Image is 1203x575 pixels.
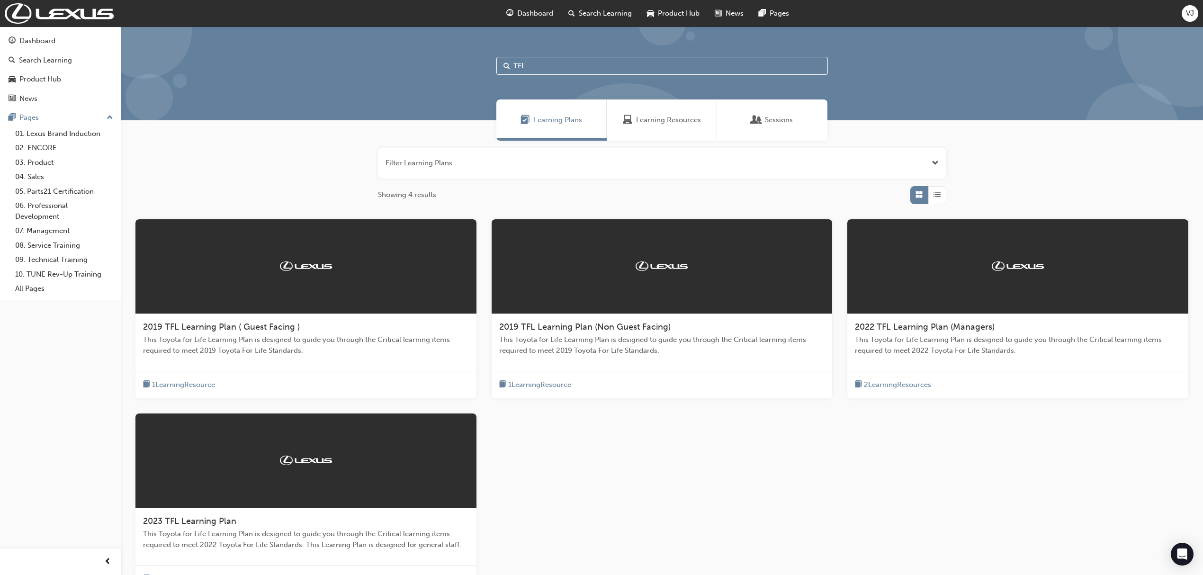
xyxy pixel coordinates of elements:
[503,61,510,72] span: Search
[9,37,16,45] span: guage-icon
[4,109,117,126] button: Pages
[521,115,530,126] span: Learning Plans
[508,379,571,390] span: 1 Learning Resource
[11,126,117,141] a: 01. Lexus Brand Induction
[11,198,117,224] a: 06. Professional Development
[19,112,39,123] div: Pages
[934,189,941,200] span: List
[579,8,632,19] span: Search Learning
[143,379,215,391] button: book-icon1LearningResource
[11,267,117,282] a: 10. TUNE Rev-Up Training
[639,4,707,23] a: car-iconProduct Hub
[717,99,827,141] a: SessionsSessions
[9,56,15,65] span: search-icon
[496,99,607,141] a: Learning PlansLearning Plans
[534,115,582,126] span: Learning Plans
[499,4,561,23] a: guage-iconDashboard
[916,189,923,200] span: Grid
[855,334,1181,356] span: This Toyota for Life Learning Plan is designed to guide you through the Critical learning items r...
[752,115,761,126] span: Sessions
[378,189,436,200] span: Showing 4 results
[104,556,111,568] span: prev-icon
[647,8,654,19] span: car-icon
[499,379,571,391] button: book-icon1LearningResource
[855,379,862,391] span: book-icon
[11,224,117,238] a: 07. Management
[496,57,828,75] input: Search...
[499,322,671,332] span: 2019 TFL Learning Plan (Non Guest Facing)
[11,238,117,253] a: 08. Service Training
[280,261,332,271] img: Trak
[11,184,117,199] a: 05. Parts21 Certification
[143,516,236,526] span: 2023 TFL Learning Plan
[561,4,639,23] a: search-iconSearch Learning
[19,55,72,66] div: Search Learning
[1186,8,1194,19] span: VJ
[19,74,61,85] div: Product Hub
[11,281,117,296] a: All Pages
[135,219,476,398] a: Trak2019 TFL Learning Plan ( Guest Facing )This Toyota for Life Learning Plan is designed to guid...
[9,95,16,103] span: news-icon
[143,334,469,356] span: This Toyota for Life Learning Plan is designed to guide you through the Critical learning items r...
[568,8,575,19] span: search-icon
[499,334,825,356] span: This Toyota for Life Learning Plan is designed to guide you through the Critical learning items r...
[143,379,150,391] span: book-icon
[4,32,117,50] a: Dashboard
[4,52,117,69] a: Search Learning
[506,8,513,19] span: guage-icon
[707,4,751,23] a: news-iconNews
[11,170,117,184] a: 04. Sales
[636,261,688,271] img: Trak
[1182,5,1198,22] button: VJ
[143,322,300,332] span: 2019 TFL Learning Plan ( Guest Facing )
[759,8,766,19] span: pages-icon
[658,8,700,19] span: Product Hub
[715,8,722,19] span: news-icon
[5,3,114,24] img: Trak
[1171,543,1194,566] div: Open Intercom Messenger
[864,379,931,390] span: 2 Learning Resources
[4,71,117,88] a: Product Hub
[855,322,995,332] span: 2022 TFL Learning Plan (Managers)
[517,8,553,19] span: Dashboard
[280,456,332,465] img: Trak
[9,114,16,122] span: pages-icon
[607,99,717,141] a: Learning ResourcesLearning Resources
[19,93,37,104] div: News
[751,4,797,23] a: pages-iconPages
[4,90,117,108] a: News
[499,379,506,391] span: book-icon
[636,115,701,126] span: Learning Resources
[11,252,117,267] a: 09. Technical Training
[107,112,113,124] span: up-icon
[492,219,833,398] a: Trak2019 TFL Learning Plan (Non Guest Facing)This Toyota for Life Learning Plan is designed to gu...
[11,141,117,155] a: 02. ENCORE
[9,75,16,84] span: car-icon
[152,379,215,390] span: 1 Learning Resource
[847,219,1188,398] a: Trak2022 TFL Learning Plan (Managers)This Toyota for Life Learning Plan is designed to guide you ...
[932,158,939,169] button: Open the filter
[770,8,789,19] span: Pages
[11,155,117,170] a: 03. Product
[765,115,793,126] span: Sessions
[726,8,744,19] span: News
[992,261,1044,271] img: Trak
[143,529,469,550] span: This Toyota for Life Learning Plan is designed to guide you through the Critical learning items r...
[855,379,931,391] button: book-icon2LearningResources
[623,115,632,126] span: Learning Resources
[19,36,55,46] div: Dashboard
[4,30,117,109] button: DashboardSearch LearningProduct HubNews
